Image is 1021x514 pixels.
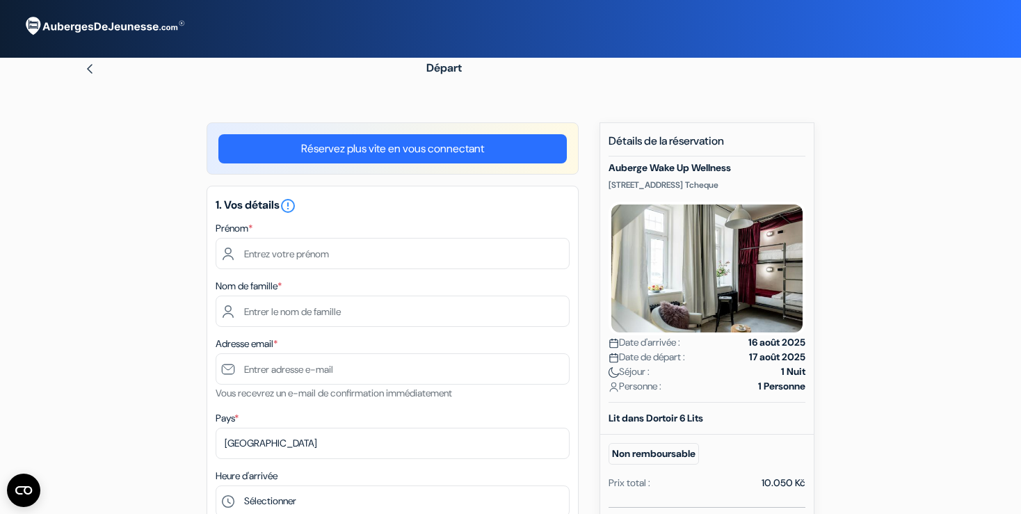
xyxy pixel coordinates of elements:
[609,379,661,394] span: Personne :
[609,476,650,490] div: Prix total :
[762,476,805,490] div: 10.050 Kč
[609,443,699,465] small: Non remboursable
[748,335,805,350] strong: 16 août 2025
[216,353,570,385] input: Entrer adresse e-mail
[216,337,278,351] label: Adresse email
[7,474,40,507] button: Open CMP widget
[781,364,805,379] strong: 1 Nuit
[609,382,619,392] img: user_icon.svg
[216,198,570,214] h5: 1. Vos détails
[609,353,619,363] img: calendar.svg
[216,387,452,399] small: Vous recevrez un e-mail de confirmation immédiatement
[216,238,570,269] input: Entrez votre prénom
[609,367,619,378] img: moon.svg
[216,279,282,294] label: Nom de famille
[280,198,296,212] a: error_outline
[609,364,650,379] span: Séjour :
[280,198,296,214] i: error_outline
[17,8,191,45] img: AubergesDeJeunesse.com
[609,162,805,174] h5: Auberge Wake Up Wellness
[609,335,680,350] span: Date d'arrivée :
[216,296,570,327] input: Entrer le nom de famille
[609,338,619,348] img: calendar.svg
[216,411,239,426] label: Pays
[84,63,95,74] img: left_arrow.svg
[426,61,462,75] span: Départ
[609,134,805,156] h5: Détails de la réservation
[216,221,252,236] label: Prénom
[609,412,703,424] b: Lit dans Dortoir 6 Lits
[218,134,567,163] a: Réservez plus vite en vous connectant
[609,350,685,364] span: Date de départ :
[609,179,805,191] p: [STREET_ADDRESS] Tcheque
[758,379,805,394] strong: 1 Personne
[749,350,805,364] strong: 17 août 2025
[216,469,278,483] label: Heure d'arrivée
